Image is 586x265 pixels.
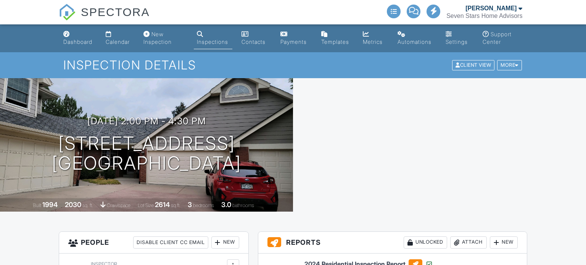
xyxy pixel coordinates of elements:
a: Payments [277,27,312,49]
div: 2614 [155,201,170,209]
a: Calendar [103,27,134,49]
div: Seven Stars Home Advisors [446,12,522,20]
div: New Inspection [143,31,172,45]
img: The Best Home Inspection Software - Spectora [59,4,76,21]
div: 2030 [65,201,81,209]
a: Automations (Advanced) [394,27,436,49]
div: Dashboard [63,39,92,45]
h1: Inspection Details [63,58,522,72]
span: Lot Size [138,202,154,208]
a: Templates [318,27,354,49]
div: Inspections [197,39,228,45]
div: Calendar [106,39,130,45]
div: More [497,60,522,71]
div: Automations [398,39,431,45]
a: Contacts [238,27,271,49]
div: Attach [450,236,487,249]
div: Unlocked [404,236,447,249]
a: Support Center [480,27,526,49]
div: [PERSON_NAME] [465,5,517,12]
a: Metrics [360,27,388,49]
div: New [490,236,518,249]
h3: Reports [258,232,527,254]
a: Inspections [194,27,232,49]
div: Metrics [363,39,383,45]
span: crawlspace [107,202,130,208]
span: bedrooms [193,202,214,208]
div: Client View [452,60,494,71]
span: Built [33,202,41,208]
a: Client View [451,62,496,67]
span: sq. ft. [82,202,93,208]
h1: [STREET_ADDRESS] [GEOGRAPHIC_DATA] [52,133,241,174]
div: Templates [321,39,349,45]
div: Contacts [241,39,266,45]
div: New [211,236,239,249]
div: Disable Client CC Email [133,236,208,249]
a: Settings [443,27,473,49]
h3: People [59,232,248,254]
div: Settings [446,39,468,45]
a: Dashboard [60,27,97,49]
span: sq.ft. [171,202,180,208]
a: SPECTORA [59,11,150,26]
span: bathrooms [232,202,254,208]
a: New Inspection [140,27,188,49]
div: Payments [280,39,307,45]
span: SPECTORA [81,4,150,20]
div: 3 [188,201,192,209]
h3: [DATE] 2:00 pm - 4:30 pm [87,116,206,126]
div: Support Center [483,31,512,45]
div: 3.0 [221,201,231,209]
div: 1994 [42,201,58,209]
